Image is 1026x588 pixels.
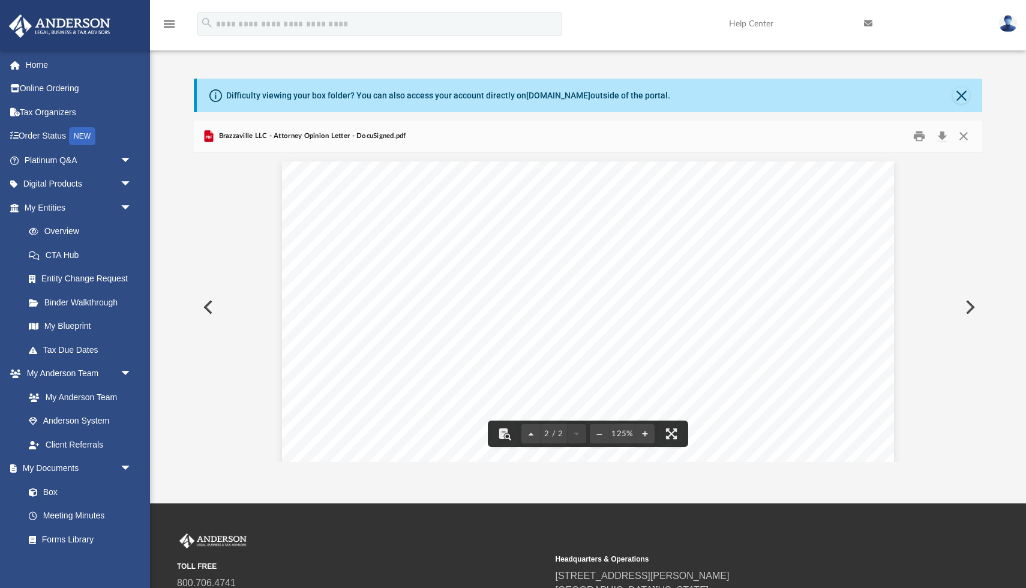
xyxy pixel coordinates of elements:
div: File preview [194,152,982,462]
a: Digital Productsarrow_drop_down [8,172,150,196]
button: Close [953,87,970,104]
button: Previous page [521,421,541,447]
button: Zoom in [635,421,655,447]
button: Next File [956,290,982,324]
a: menu [162,23,176,31]
img: Anderson Advisors Platinum Portal [177,533,249,549]
div: NEW [69,127,95,145]
div: Document Viewer [194,152,982,462]
a: [STREET_ADDRESS][PERSON_NAME] [556,571,730,581]
span: Brazzaville LLC - Attorney Opinion Letter - DocuSigned.pdf [216,131,406,142]
a: My Documentsarrow_drop_down [8,457,144,481]
a: [DOMAIN_NAME] [526,91,590,100]
a: Platinum Q&Aarrow_drop_down [8,148,150,172]
span: I, [PERSON_NAME], am a licensed attorney at [PERSON_NAME] Business Advisors. We are writing at [354,388,863,400]
span: arrow_drop_down [120,457,144,481]
span: arrow_drop_down [120,172,144,197]
button: Download [931,127,953,146]
button: 2 / 2 [541,421,567,447]
button: Print [908,127,932,146]
i: menu [162,17,176,31]
a: Online Ordering [8,77,150,101]
a: Box [17,480,138,504]
span: arrow_drop_down [120,362,144,386]
span: the request of [PERSON_NAME] concerning the signing authority of Brazzaville, LLC. In [354,402,791,414]
button: Previous File [194,290,220,324]
a: Tax Organizers [8,100,150,124]
span: Subject: Brazzaville, LLC and Permit Application #X87H0S [354,313,669,326]
img: User Pic [999,15,1017,32]
span: Date: [DATE] [354,327,427,340]
span: Docusign Envelope ID: F0F6FEB3-BC4E-457C-B44E-7D2BDEE6EEC9 [299,172,553,180]
span: LEGAL, BUSINESS, & TAX ADVISORS [354,236,517,247]
span: basis for the opinions herein expressed. [354,457,543,469]
span: [PERSON_NAME] [354,202,591,232]
div: Preview [194,121,982,462]
small: Headquarters & Operations [556,554,926,565]
span: Client: [PERSON_NAME] [354,298,496,311]
a: Overview [17,220,150,244]
a: Forms Library [17,527,138,551]
a: Entity Change Request [17,267,150,291]
a: My Blueprint [17,314,144,338]
a: Home [8,53,150,77]
a: 800.706.4741 [177,578,236,588]
span: of the articles of organization, operating agreements and such other company records and have [354,430,808,442]
a: Tax Due Dates [17,338,150,362]
i: search [200,16,214,29]
a: CTA Hub [17,243,150,267]
span: To whom it may concern, [354,357,487,370]
a: My Anderson Team [17,385,138,409]
a: Meeting Minutes [17,504,144,528]
span: made such other investigations of fact and law as we have deemed relevant and necessary as the [354,443,815,455]
a: My Entitiesarrow_drop_down [8,196,150,220]
button: Enter fullscreen [658,421,685,447]
button: Close [953,127,974,146]
div: Current zoom level [609,430,635,438]
div: Difficulty viewing your box folder? You can also access your account directly on outside of the p... [226,89,670,102]
a: Anderson System [17,409,144,433]
span: connection with the foregoing, we have examined originals or copies certified to our satisfaction [354,416,818,428]
small: TOLL FREE [177,561,547,572]
button: Toggle findbar [491,421,518,447]
span: arrow_drop_down [120,196,144,220]
span: Attorney: [PERSON_NAME], Esq. [354,283,539,296]
a: Client Referrals [17,433,144,457]
span: arrow_drop_down [120,148,144,173]
span: 2 / 2 [541,430,567,438]
button: Zoom out [590,421,609,447]
a: Binder Walkthrough [17,290,150,314]
a: My Anderson Teamarrow_drop_down [8,362,144,386]
img: Anderson Advisors Platinum Portal [5,14,114,38]
a: Order StatusNEW [8,124,150,149]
